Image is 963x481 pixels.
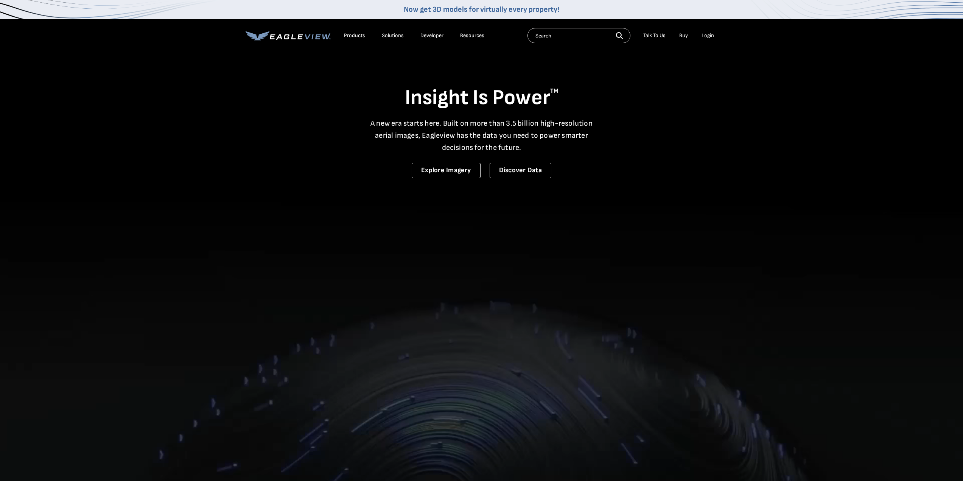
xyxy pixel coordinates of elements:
[460,32,484,39] div: Resources
[382,32,404,39] div: Solutions
[412,163,481,178] a: Explore Imagery
[702,32,714,39] div: Login
[527,28,630,43] input: Search
[643,32,666,39] div: Talk To Us
[246,85,718,111] h1: Insight Is Power
[679,32,688,39] a: Buy
[490,163,551,178] a: Discover Data
[420,32,443,39] a: Developer
[366,117,597,154] p: A new era starts here. Built on more than 3.5 billion high-resolution aerial images, Eagleview ha...
[550,87,559,95] sup: TM
[344,32,365,39] div: Products
[404,5,559,14] a: Now get 3D models for virtually every property!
